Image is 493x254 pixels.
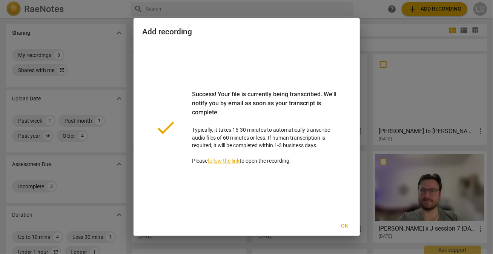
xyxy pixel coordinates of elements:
[208,158,240,164] a: follow the link
[192,90,339,126] div: Success! Your file is currently being transcribed. We'll notify you by email as soon as your tran...
[155,116,177,139] span: done
[143,27,351,37] h2: Add recording
[339,222,351,230] span: Ok
[192,90,339,165] p: Typically, it takes 15-30 minutes to automatically transcribe audio files of 60 minutes or less. ...
[333,219,357,233] button: Ok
